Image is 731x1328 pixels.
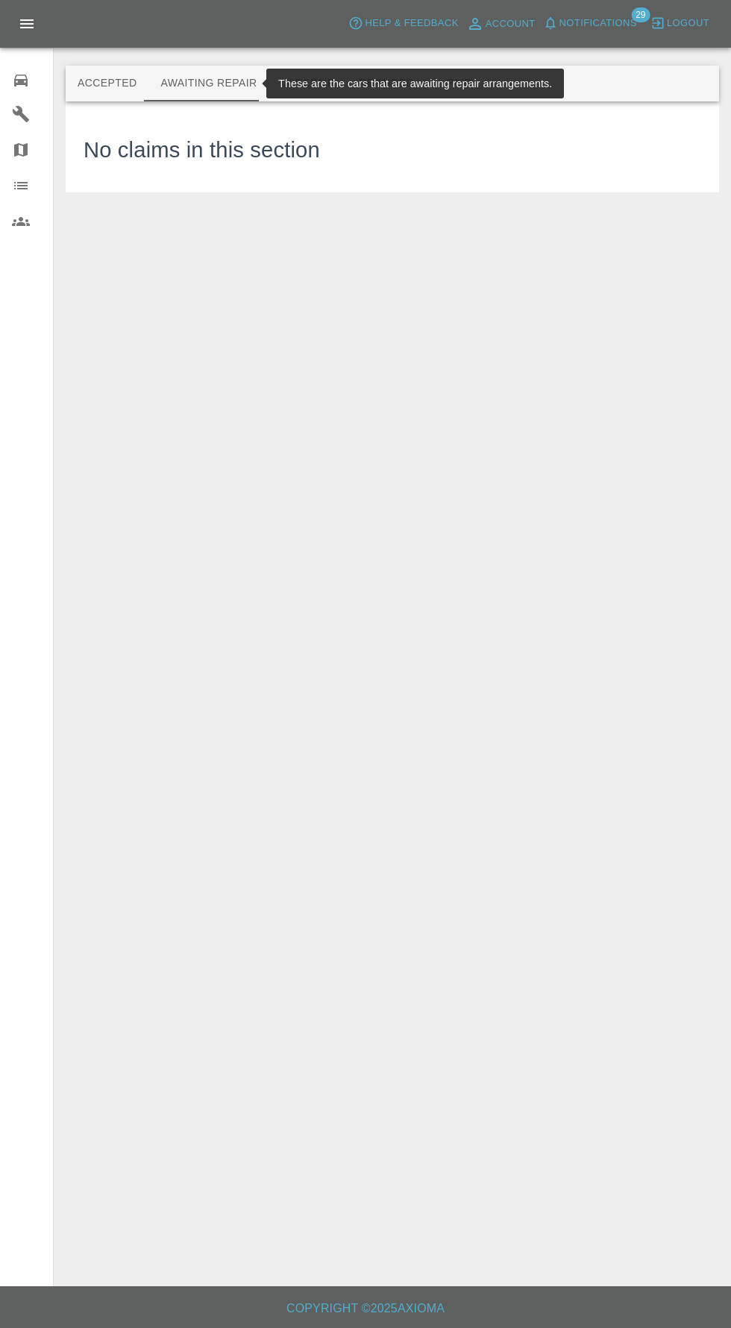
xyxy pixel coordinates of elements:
button: Notifications [539,12,641,35]
button: Help & Feedback [345,12,462,35]
span: Notifications [559,15,637,32]
button: Logout [647,12,713,35]
button: Awaiting Repair [148,66,269,101]
span: Help & Feedback [365,15,458,32]
h6: Copyright © 2025 Axioma [12,1298,719,1319]
a: Account [462,12,539,36]
span: 29 [631,7,650,22]
button: Paid [426,66,493,101]
span: Account [486,16,536,33]
button: Open drawer [9,6,45,42]
h3: No claims in this section [84,134,320,167]
span: Logout [667,15,709,32]
button: Accepted [66,66,148,101]
button: In Repair [269,66,348,101]
button: Repaired [347,66,426,101]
